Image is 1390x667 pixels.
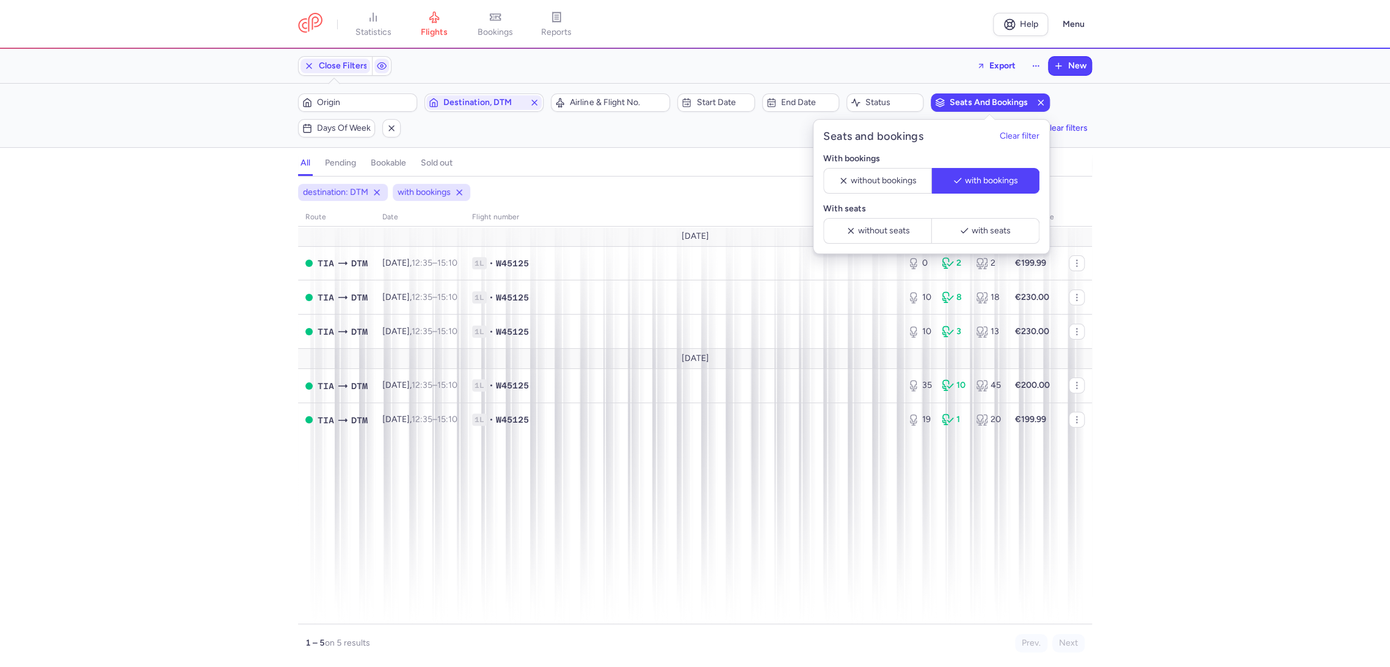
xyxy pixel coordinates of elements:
h4: all [300,158,310,169]
div: 19 [908,414,932,426]
div: 8 [942,291,966,304]
span: [DATE], [382,380,457,390]
strong: 1 – 5 [305,638,325,648]
span: with bookings [964,176,1017,186]
button: without seats [823,218,931,244]
span: – [412,414,457,425]
button: Seats and bookings [931,93,1050,112]
time: 12:35 [412,326,432,337]
div: 3 [942,326,966,338]
div: 10 [942,379,966,392]
span: without seats [857,226,909,236]
time: 15:10 [437,414,457,425]
span: Days of week [317,123,371,133]
span: OPEN [305,294,313,301]
time: 12:35 [412,380,432,390]
span: Dortmund, Dortmund, Germany [351,291,368,304]
h4: pending [325,158,356,169]
button: New [1049,57,1091,75]
span: Dortmund, Dortmund, Germany [351,325,368,338]
div: 2 [976,257,1000,269]
button: Start date [677,93,754,112]
div: 35 [908,379,932,392]
button: with bookings [931,168,1039,194]
span: on 5 results [325,638,370,648]
span: Help [1020,20,1038,29]
span: Rinas Mother Teresa, Tirana, Albania [318,414,334,427]
div: 10 [908,291,932,304]
time: 12:35 [412,414,432,425]
span: Origin [317,98,413,108]
span: • [489,379,493,392]
span: [DATE], [382,292,457,302]
div: 10 [908,326,932,338]
span: reports [541,27,572,38]
span: – [412,258,457,268]
span: – [412,380,457,390]
span: Airline & Flight No. [570,98,666,108]
span: W45125 [496,379,529,392]
span: OPEN [305,328,313,335]
span: Dortmund, Dortmund, Germany [351,414,368,427]
button: Status [846,93,923,112]
span: 1L [472,326,487,338]
span: Rinas Mother Teresa, Tirana, Albania [318,257,334,270]
div: 18 [976,291,1000,304]
span: Export [989,61,1016,70]
a: Help [993,13,1048,36]
h4: sold out [421,158,453,169]
button: Airline & Flight No. [551,93,670,112]
div: 2 [942,257,966,269]
th: route [298,208,375,227]
span: New [1068,61,1086,71]
th: Flight number [465,208,900,227]
h5: Seats and bookings [823,129,923,144]
span: – [412,326,457,337]
time: 15:10 [437,292,457,302]
span: [DATE], [382,326,457,337]
span: W45125 [496,257,529,269]
span: Rinas Mother Teresa, Tirana, Albania [318,291,334,304]
span: 1L [472,414,487,426]
a: CitizenPlane red outlined logo [298,13,322,35]
span: W45125 [496,291,529,304]
button: Close Filters [299,57,372,75]
span: • [489,326,493,338]
time: 12:35 [412,292,432,302]
span: Destination, DTM [443,98,525,108]
span: [DATE] [682,231,709,241]
span: W45125 [496,326,529,338]
button: Days of week [298,119,375,137]
strong: €200.00 [1015,380,1050,390]
a: bookings [465,11,526,38]
button: Destination, DTM [424,93,544,112]
span: Start date [696,98,750,108]
span: Status [865,98,919,108]
time: 12:35 [412,258,432,268]
time: 15:10 [437,326,457,337]
div: 1 [942,414,966,426]
button: with seats [931,218,1039,244]
span: without bookings [851,176,917,186]
span: Dortmund, Dortmund, Germany [351,257,368,270]
span: [DATE], [382,414,457,425]
a: statistics [343,11,404,38]
time: 15:10 [437,258,457,268]
button: Menu [1055,13,1092,36]
button: End date [762,93,839,112]
span: 1L [472,257,487,269]
strong: With seats [823,203,866,214]
a: flights [404,11,465,38]
span: destination: DTM [303,186,368,199]
span: W45125 [496,414,529,426]
span: Close Filters [319,61,368,71]
div: 45 [976,379,1000,392]
button: Prev. [1015,634,1047,652]
button: Export [969,56,1024,76]
strong: €230.00 [1015,292,1049,302]
div: 13 [976,326,1000,338]
span: [DATE] [682,354,709,363]
span: End date [781,98,835,108]
span: Dortmund, Dortmund, Germany [351,379,368,393]
span: • [489,414,493,426]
